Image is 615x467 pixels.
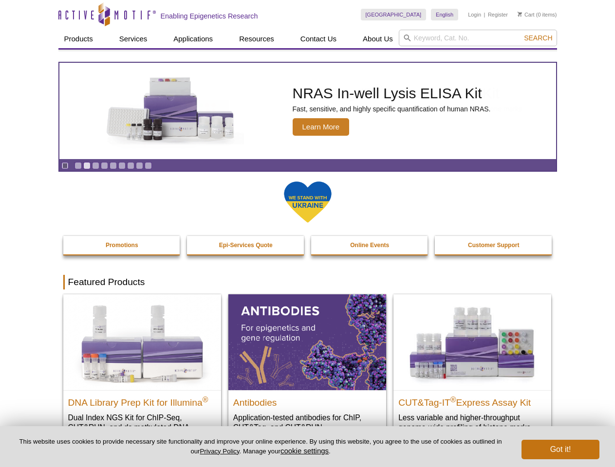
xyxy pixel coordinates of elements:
a: Promotions [63,236,181,254]
a: Register [488,11,508,18]
h2: DNA Library Prep Kit for Illumina [68,393,216,408]
a: Go to slide 8 [136,162,143,169]
h2: NRAS In-well Lysis ELISA Kit [293,86,491,101]
input: Keyword, Cat. No. [399,30,557,46]
a: Online Events [311,236,429,254]
button: cookie settings [280,447,329,455]
li: | [484,9,485,20]
a: Go to slide 5 [110,162,117,169]
a: DNA Library Prep Kit for Illumina DNA Library Prep Kit for Illumina® Dual Index NGS Kit for ChIP-... [63,294,221,451]
img: NRAS In-well Lysis ELISA Kit [98,77,244,144]
a: Login [468,11,481,18]
a: English [431,9,458,20]
li: (0 items) [518,9,557,20]
a: All Antibodies Antibodies Application-tested antibodies for ChIP, CUT&Tag, and CUT&RUN. [228,294,386,442]
h2: Antibodies [233,393,381,408]
a: Go to slide 2 [83,162,91,169]
img: DNA Library Prep Kit for Illumina [63,294,221,390]
img: We Stand With Ukraine [283,180,332,224]
a: NRAS In-well Lysis ELISA Kit NRAS In-well Lysis ELISA Kit Fast, sensitive, and highly specific qu... [59,63,556,159]
a: Go to slide 1 [75,162,82,169]
p: This website uses cookies to provide necessary site functionality and improve your online experie... [16,437,505,456]
a: [GEOGRAPHIC_DATA] [361,9,427,20]
a: Contact Us [295,30,342,48]
h2: CUT&Tag-IT Express Assay Kit [398,393,546,408]
button: Got it! [522,440,599,459]
a: Epi-Services Quote [187,236,305,254]
a: Privacy Policy [200,448,239,455]
a: Go to slide 6 [118,162,126,169]
a: Applications [168,30,219,48]
sup: ® [203,395,208,403]
a: Cart [518,11,535,18]
p: Less variable and higher-throughput genome-wide profiling of histone marks​. [398,413,546,432]
a: About Us [357,30,399,48]
a: Go to slide 3 [92,162,99,169]
a: CUT&Tag-IT® Express Assay Kit CUT&Tag-IT®Express Assay Kit Less variable and higher-throughput ge... [393,294,551,442]
a: Toggle autoplay [61,162,69,169]
a: Go to slide 4 [101,162,108,169]
span: Search [524,34,552,42]
a: Go to slide 9 [145,162,152,169]
strong: Online Events [350,242,389,249]
a: Customer Support [435,236,553,254]
strong: Epi-Services Quote [219,242,273,249]
span: Learn More [293,118,350,136]
a: Services [113,30,153,48]
h2: Featured Products [63,275,552,289]
article: NRAS In-well Lysis ELISA Kit [59,63,556,159]
strong: Customer Support [468,242,519,249]
p: Dual Index NGS Kit for ChIP-Seq, CUT&RUN, and ds methylated DNA assays. [68,413,216,442]
h2: Enabling Epigenetics Research [161,12,258,20]
img: All Antibodies [228,294,386,390]
strong: Promotions [106,242,138,249]
a: Resources [233,30,280,48]
sup: ® [450,395,456,403]
a: Products [58,30,99,48]
p: Application-tested antibodies for ChIP, CUT&Tag, and CUT&RUN. [233,413,381,432]
button: Search [521,34,555,42]
a: Go to slide 7 [127,162,134,169]
p: Fast, sensitive, and highly specific quantification of human NRAS. [293,105,491,113]
img: Your Cart [518,12,522,17]
img: CUT&Tag-IT® Express Assay Kit [393,294,551,390]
